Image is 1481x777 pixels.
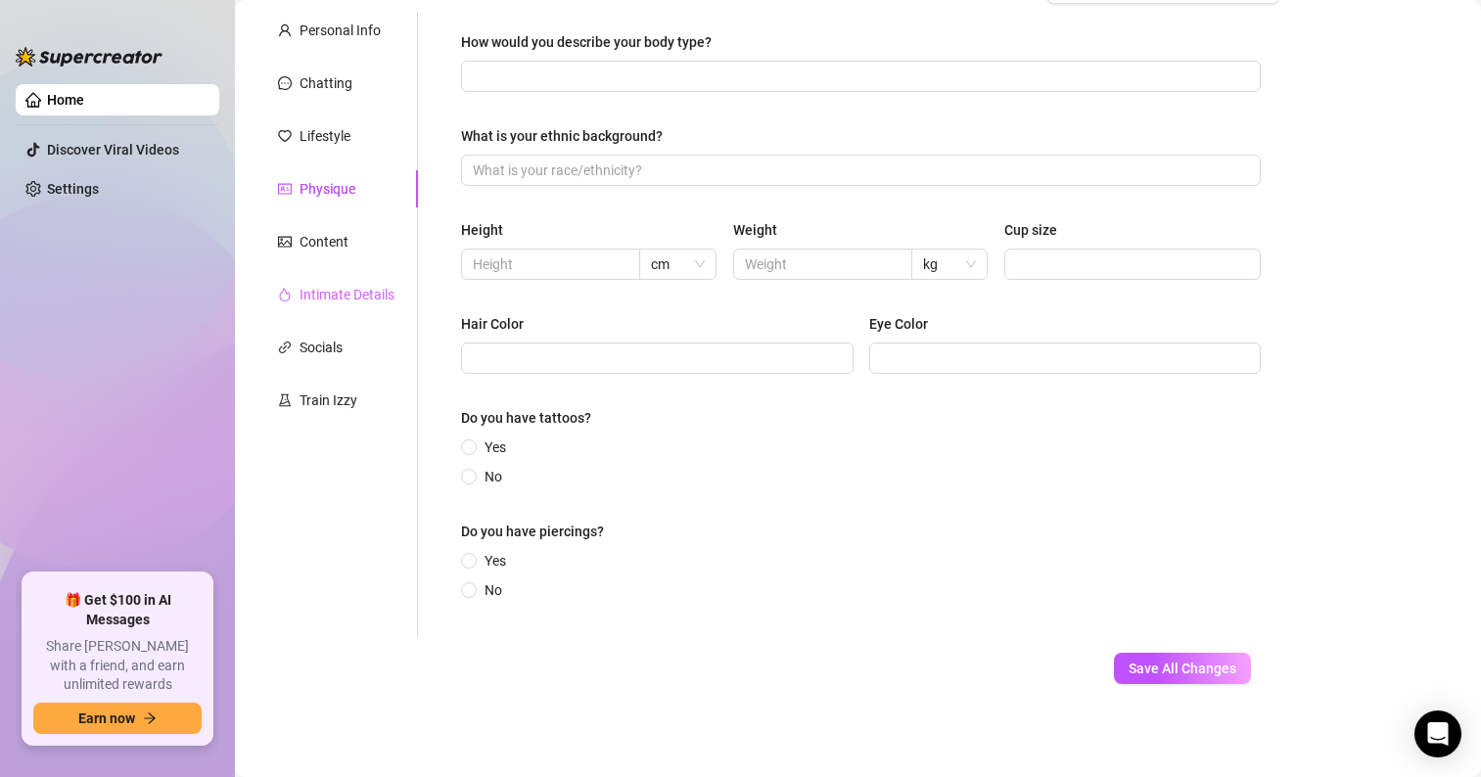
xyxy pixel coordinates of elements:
[1129,661,1236,676] span: Save All Changes
[461,219,517,241] label: Height
[869,313,942,335] label: Eye Color
[923,250,977,279] span: kg
[1414,710,1461,757] div: Open Intercom Messenger
[461,125,663,147] div: What is your ethnic background?
[278,288,292,301] span: fire
[278,393,292,407] span: experiment
[1004,219,1071,241] label: Cup size
[300,178,355,200] div: Physique
[477,436,514,458] span: Yes
[461,31,725,53] label: How would you describe your body type?
[300,284,394,305] div: Intimate Details
[461,521,618,542] label: Do you have piercings?
[461,407,591,429] div: Do you have tattoos?
[47,92,84,108] a: Home
[733,219,777,241] div: Weight
[461,219,503,241] div: Height
[461,313,524,335] div: Hair Color
[300,125,350,147] div: Lifestyle
[278,129,292,143] span: heart
[33,637,202,695] span: Share [PERSON_NAME] with a friend, and earn unlimited rewards
[300,337,343,358] div: Socials
[278,182,292,196] span: idcard
[278,23,292,37] span: user
[461,31,712,53] div: How would you describe your body type?
[1004,219,1057,241] div: Cup size
[477,466,510,487] span: No
[143,711,157,725] span: arrow-right
[33,591,202,629] span: 🎁 Get $100 in AI Messages
[47,181,99,197] a: Settings
[881,347,1246,369] input: Eye Color
[473,160,1245,181] input: What is your ethnic background?
[16,47,162,67] img: logo-BBDzfeDw.svg
[477,550,514,571] span: Yes
[477,579,510,601] span: No
[461,313,537,335] label: Hair Color
[473,347,838,369] input: Hair Color
[300,389,357,411] div: Train Izzy
[461,521,604,542] div: Do you have piercings?
[733,219,791,241] label: Weight
[1114,653,1251,684] button: Save All Changes
[278,235,292,249] span: picture
[461,125,676,147] label: What is your ethnic background?
[278,76,292,90] span: message
[473,253,625,275] input: Height
[300,231,348,252] div: Content
[47,142,179,158] a: Discover Viral Videos
[473,66,1245,87] input: How would you describe your body type?
[869,313,928,335] div: Eye Color
[300,20,381,41] div: Personal Info
[461,407,605,429] label: Do you have tattoos?
[78,710,135,726] span: Earn now
[1016,253,1245,275] input: Cup size
[651,250,705,279] span: cm
[278,341,292,354] span: link
[300,72,352,94] div: Chatting
[745,253,897,275] input: Weight
[33,703,202,734] button: Earn nowarrow-right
